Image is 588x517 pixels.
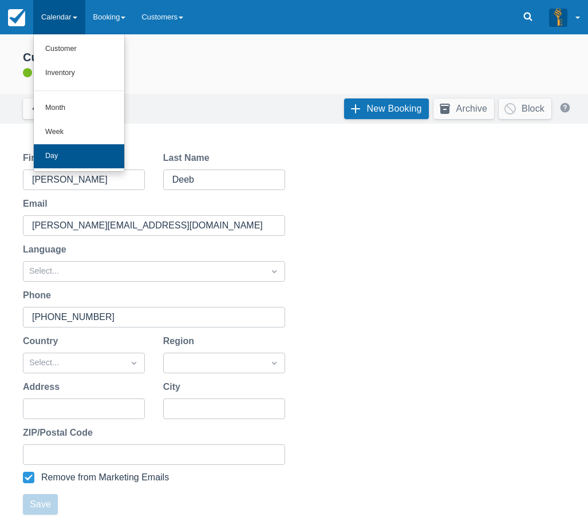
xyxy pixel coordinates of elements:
[269,266,280,277] span: Dropdown icon
[34,96,124,120] a: Month
[23,426,97,440] label: ZIP/Postal Code
[128,357,140,369] span: Dropdown icon
[344,98,429,119] a: New Booking
[23,380,64,394] label: Address
[23,98,73,119] a: Back
[34,37,124,61] a: Customer
[34,144,124,168] a: Day
[433,98,494,119] button: Archive
[499,98,551,119] button: Block
[163,380,185,394] label: City
[23,289,56,302] label: Phone
[269,357,280,369] span: Dropdown icon
[23,243,71,256] label: Language
[34,120,124,144] a: Week
[23,151,75,165] label: First Name
[34,61,124,85] a: Inventory
[41,472,169,483] div: Remove from Marketing Emails
[549,8,567,26] img: A3
[33,34,125,172] ul: Calendar
[23,50,579,65] div: Customer Profile
[163,334,199,348] label: Region
[29,265,258,278] div: Select...
[8,9,25,26] img: checkfront-main-nav-mini-logo.png
[9,50,579,80] div: ACTIVE
[23,197,52,211] label: Email
[23,334,62,348] label: Country
[163,151,214,165] label: Last Name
